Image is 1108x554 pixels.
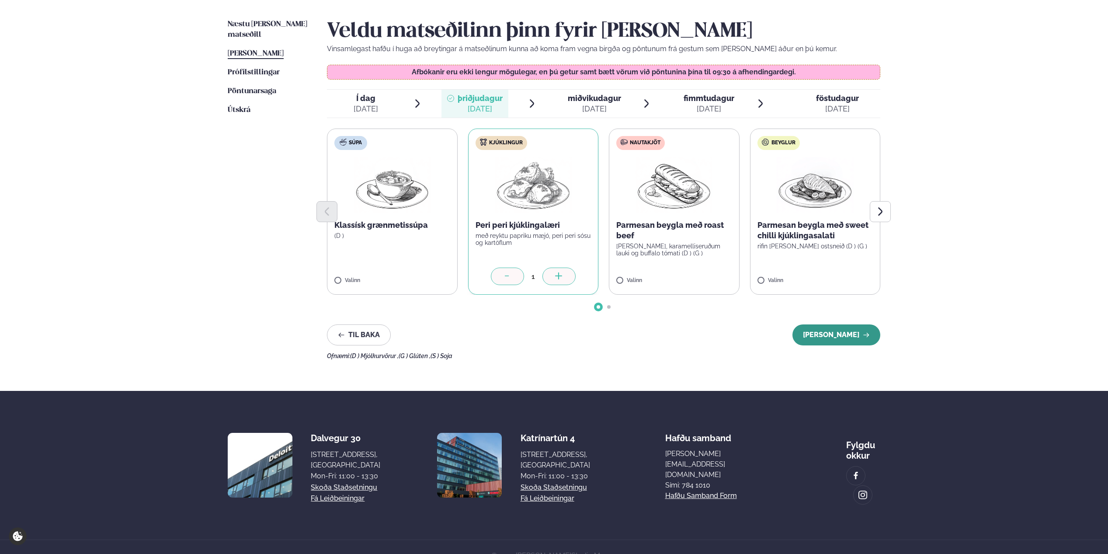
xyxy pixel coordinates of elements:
button: Next slide [870,201,891,222]
a: Pöntunarsaga [228,86,276,97]
div: [DATE] [458,104,503,114]
div: [DATE] [684,104,734,114]
span: [PERSON_NAME] [228,50,284,57]
span: Go to slide 2 [607,305,611,309]
div: [DATE] [816,104,859,114]
img: image alt [437,433,502,498]
div: Mon-Fri: 11:00 - 13:30 [311,471,380,481]
img: image alt [851,471,861,481]
p: Parmesan beygla með roast beef [616,220,732,241]
a: Fá leiðbeiningar [521,493,574,504]
p: Peri peri kjúklingalæri [476,220,591,230]
img: image alt [228,433,292,498]
a: Útskrá [228,105,250,115]
span: föstudagur [816,94,859,103]
span: þriðjudagur [458,94,503,103]
p: Vinsamlegast hafðu í huga að breytingar á matseðlinum kunna að koma fram vegna birgða og pöntunum... [327,44,880,54]
span: (S ) Soja [431,352,452,359]
button: Previous slide [316,201,337,222]
img: Panini.png [636,157,712,213]
span: Nautakjöt [630,139,660,146]
p: [PERSON_NAME], karamelliseruðum lauki og buffalo tómati (D ) (G ) [616,243,732,257]
span: Prófílstillingar [228,69,280,76]
span: miðvikudagur [568,94,621,103]
p: rifin [PERSON_NAME] ostsneið (D ) (G ) [757,243,873,250]
span: (G ) Glúten , [399,352,431,359]
a: Skoða staðsetningu [521,482,587,493]
a: Cookie settings [9,527,27,545]
div: [DATE] [354,104,378,114]
a: image alt [854,486,872,504]
p: með reyktu papriku mæjó, peri peri sósu og kartöflum [476,232,591,246]
img: bagle-new-16px.svg [762,139,769,146]
img: image alt [858,490,868,500]
img: Chicken-breast.png [777,157,854,213]
a: Hafðu samband form [665,491,737,501]
a: Næstu [PERSON_NAME] matseðill [228,19,309,40]
span: Kjúklingur [489,139,523,146]
img: Chicken-thighs.png [495,157,572,213]
img: Soup.png [354,157,431,213]
h2: Veldu matseðilinn þinn fyrir [PERSON_NAME] [327,19,880,44]
span: Beyglur [771,139,795,146]
img: beef.svg [621,139,628,146]
span: Hafðu samband [665,426,731,443]
span: (D ) Mjólkurvörur , [350,352,399,359]
a: Skoða staðsetningu [311,482,377,493]
span: Go to slide 1 [597,305,600,309]
a: [PERSON_NAME] [228,49,284,59]
span: Í dag [354,93,378,104]
p: Klassísk grænmetissúpa [334,220,450,230]
a: image alt [847,467,865,485]
div: [STREET_ADDRESS], [GEOGRAPHIC_DATA] [311,449,380,470]
div: Katrínartún 4 [521,433,590,443]
a: Fá leiðbeiningar [311,493,365,504]
span: Næstu [PERSON_NAME] matseðill [228,21,307,38]
img: chicken.svg [480,139,487,146]
span: Útskrá [228,106,250,114]
a: Prófílstillingar [228,67,280,78]
span: Pöntunarsaga [228,87,276,95]
button: [PERSON_NAME] [792,324,880,345]
div: [DATE] [568,104,621,114]
div: Mon-Fri: 11:00 - 13:30 [521,471,590,481]
div: Fylgdu okkur [846,433,880,461]
p: Afbókanir eru ekki lengur mögulegar, en þú getur samt bætt vörum við pöntunina þína til 09:30 á a... [336,69,872,76]
div: [STREET_ADDRESS], [GEOGRAPHIC_DATA] [521,449,590,470]
div: 1 [524,272,542,282]
span: fimmtudagur [684,94,734,103]
div: Ofnæmi: [327,352,880,359]
p: Parmesan beygla með sweet chilli kjúklingasalati [757,220,873,241]
a: [PERSON_NAME][EMAIL_ADDRESS][DOMAIN_NAME] [665,449,771,480]
p: Sími: 784 1010 [665,480,771,491]
div: Dalvegur 30 [311,433,380,443]
span: Súpa [349,139,362,146]
p: (D ) [334,232,450,239]
img: soup.svg [340,139,347,146]
button: Til baka [327,324,391,345]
